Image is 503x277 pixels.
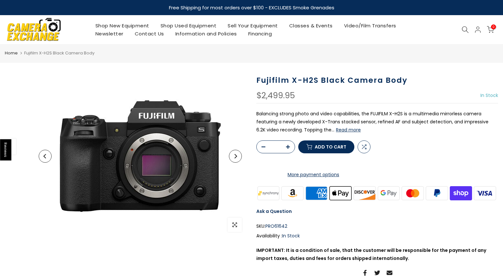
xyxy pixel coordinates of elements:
a: More payment options [256,171,370,179]
img: synchrony [256,185,281,201]
img: master [401,185,425,201]
a: Shop New Equipment [90,22,155,30]
a: Ask a Question [256,208,292,215]
img: amazon payments [281,185,305,201]
a: Home [5,50,18,56]
span: PRO61642 [265,222,287,230]
span: 0 [491,24,496,29]
div: Availability : [256,232,498,240]
img: visa [473,185,497,201]
button: Add to cart [298,140,354,153]
strong: IMPORTANT: It is a condition of sale, that the customer will be responsible for the payment of an... [256,247,486,262]
span: In Stock [480,92,498,99]
a: Share on Facebook [362,269,368,277]
button: Read more [336,127,361,133]
a: Contact Us [129,30,170,38]
a: Sell Your Equipment [222,22,284,30]
img: shopify pay [449,185,473,201]
img: paypal [425,185,449,201]
a: Classes & Events [283,22,338,30]
a: Shop Used Equipment [155,22,222,30]
a: Share on Twitter [374,269,380,277]
img: apple pay [329,185,353,201]
button: Previous [39,150,52,163]
p: Balancing strong photo and video capabilities, the FUJIFILM X-H2S is a multimedia mirrorless came... [256,110,498,134]
img: Fujifilm X-H2S Black Camera Body Digital Cameras - Digital Mirrorless Cameras Fujifilm PRO61642 [60,76,221,237]
a: Video/Film Transfers [338,22,402,30]
img: discover [353,185,377,201]
img: google pay [377,185,401,201]
span: Add to cart [315,145,346,149]
a: Financing [242,30,278,38]
span: In Stock [282,233,300,239]
div: SKU: [256,222,498,230]
span: Fujifilm X-H2S Black Camera Body [24,50,94,56]
a: Information and Policies [170,30,242,38]
a: Newsletter [90,30,129,38]
strong: Free Shipping for most orders over $100 - EXCLUDES Smoke Grenades [169,4,334,11]
a: 0 [487,26,494,33]
h1: Fujifilm X-H2S Black Camera Body [256,76,498,85]
img: american express [304,185,329,201]
a: Share on Email [387,269,392,277]
button: Next [229,150,242,163]
div: $2,499.95 [256,91,295,100]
